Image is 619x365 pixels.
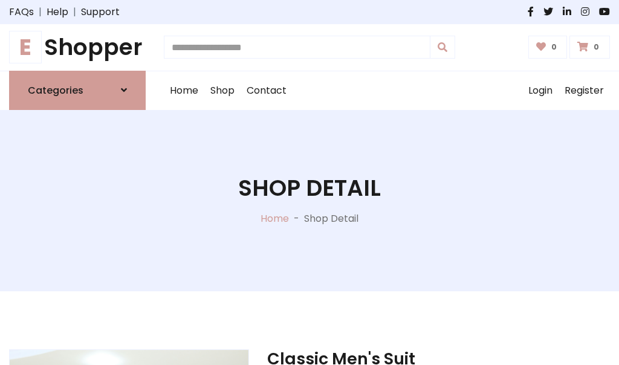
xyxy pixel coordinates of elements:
a: Support [81,5,120,19]
span: E [9,31,42,63]
a: EShopper [9,34,146,61]
a: Register [559,71,610,110]
a: Home [261,212,289,225]
a: Shop [204,71,241,110]
a: Contact [241,71,293,110]
a: 0 [528,36,568,59]
h1: Shopper [9,34,146,61]
a: 0 [569,36,610,59]
h6: Categories [28,85,83,96]
h1: Shop Detail [238,175,381,202]
a: Home [164,71,204,110]
p: Shop Detail [304,212,358,226]
a: Login [522,71,559,110]
a: Help [47,5,68,19]
a: FAQs [9,5,34,19]
span: 0 [591,42,602,53]
p: - [289,212,304,226]
span: | [34,5,47,19]
span: 0 [548,42,560,53]
a: Categories [9,71,146,110]
span: | [68,5,81,19]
